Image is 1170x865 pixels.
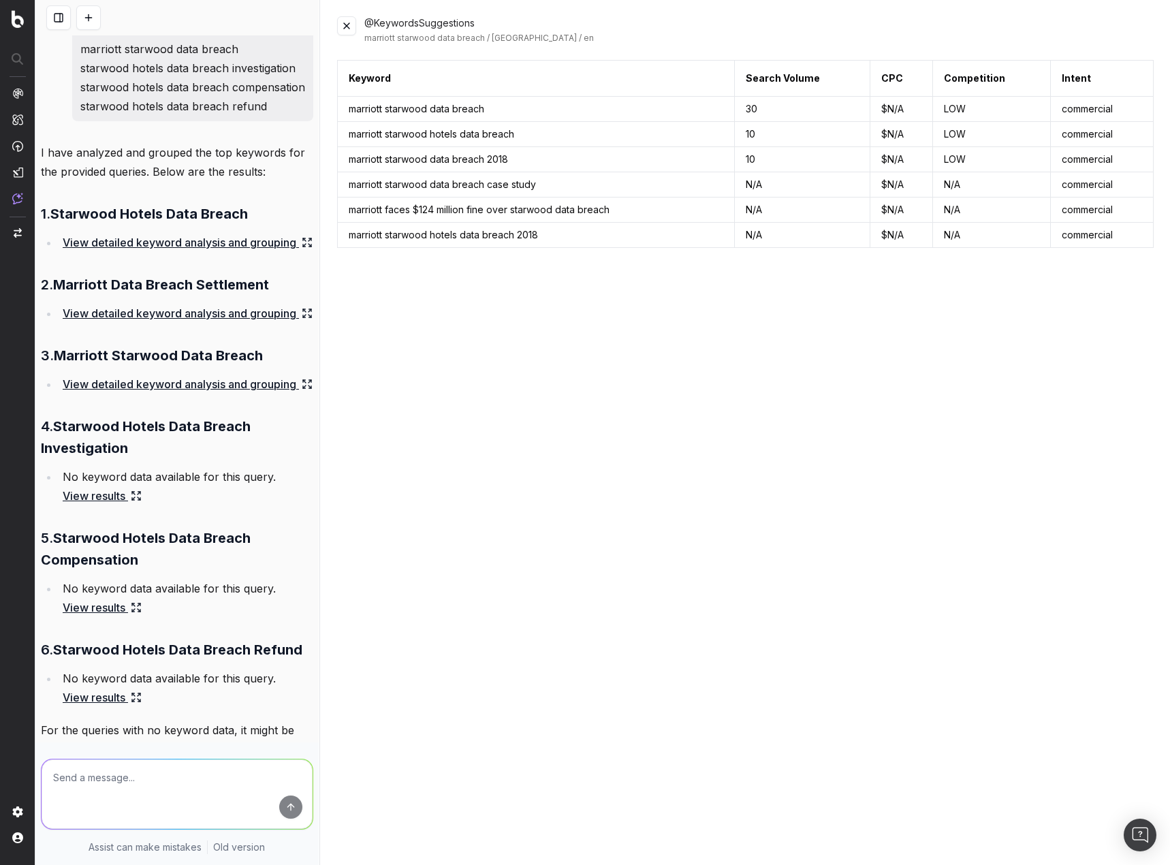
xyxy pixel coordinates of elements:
[1062,72,1091,85] div: Intent
[50,206,248,222] strong: Starwood Hotels Data Breach
[734,147,870,172] td: 10
[59,579,313,617] li: No keyword data available for this query.
[41,415,313,459] h3: 4.
[53,642,302,658] strong: Starwood Hotels Data Breach Refund
[734,61,870,97] th: Search Volume
[89,840,202,854] p: Assist can make mistakes
[12,114,23,125] img: Intelligence
[14,228,22,238] img: Switch project
[12,167,23,178] img: Studio
[933,147,1050,172] td: LOW
[337,97,734,122] td: marriott starwood data breach
[1050,172,1153,198] td: commercial
[12,10,24,28] img: Botify logo
[63,486,142,505] a: View results
[337,122,734,147] td: marriott starwood hotels data breach
[870,223,932,248] td: $N/A
[337,198,734,223] td: marriott faces $124 million fine over starwood data breach
[337,147,734,172] td: marriott starwood data breach 2018
[734,223,870,248] td: N/A
[870,122,932,147] td: $N/A
[337,172,734,198] td: marriott starwood data breach case study
[41,143,313,181] p: I have analyzed and grouped the top keywords for the provided queries. Below are the results:
[63,304,313,323] a: View detailed keyword analysis and grouping
[870,147,932,172] td: $N/A
[870,172,932,198] td: $N/A
[12,832,23,843] img: My account
[12,140,23,152] img: Activation
[933,198,1050,223] td: N/A
[1050,97,1153,122] td: commercial
[734,97,870,122] td: 30
[1124,819,1156,851] div: Open Intercom Messenger
[870,198,932,223] td: $N/A
[933,172,1050,198] td: N/A
[337,223,734,248] td: marriott starwood hotels data breach 2018
[41,203,313,225] h3: 1.
[41,639,313,661] h3: 6.
[213,840,265,854] a: Old version
[870,97,932,122] td: $N/A
[63,598,142,617] a: View results
[41,530,254,568] strong: Starwood Hotels Data Breach Compensation
[933,122,1050,147] td: LOW
[364,16,1154,44] div: @KeywordsSuggestions
[870,61,932,97] th: CPC
[41,721,313,797] p: For the queries with no keyword data, it might be worth refining the search terms or exploring re...
[59,467,313,505] li: No keyword data available for this query.
[1050,122,1153,147] td: commercial
[41,527,313,571] h3: 5.
[63,233,313,252] a: View detailed keyword analysis and grouping
[63,375,313,394] a: View detailed keyword analysis and grouping
[41,274,313,296] h3: 2.
[1050,223,1153,248] td: commercial
[12,806,23,817] img: Setting
[63,688,142,707] a: View results
[53,277,269,293] strong: Marriott Data Breach Settlement
[364,33,1154,44] div: marriott starwood data breach / [GEOGRAPHIC_DATA] / en
[337,61,734,97] th: Keyword
[41,418,254,456] strong: Starwood Hotels Data Breach Investigation
[933,223,1050,248] td: N/A
[933,61,1050,97] th: Competition
[54,347,263,364] strong: Marriott Starwood Data Breach
[933,97,1050,122] td: LOW
[734,198,870,223] td: N/A
[734,172,870,198] td: N/A
[1050,198,1153,223] td: commercial
[12,193,23,204] img: Assist
[734,122,870,147] td: 10
[12,88,23,99] img: Analytics
[1050,147,1153,172] td: commercial
[59,669,313,707] li: No keyword data available for this query.
[41,345,313,366] h3: 3.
